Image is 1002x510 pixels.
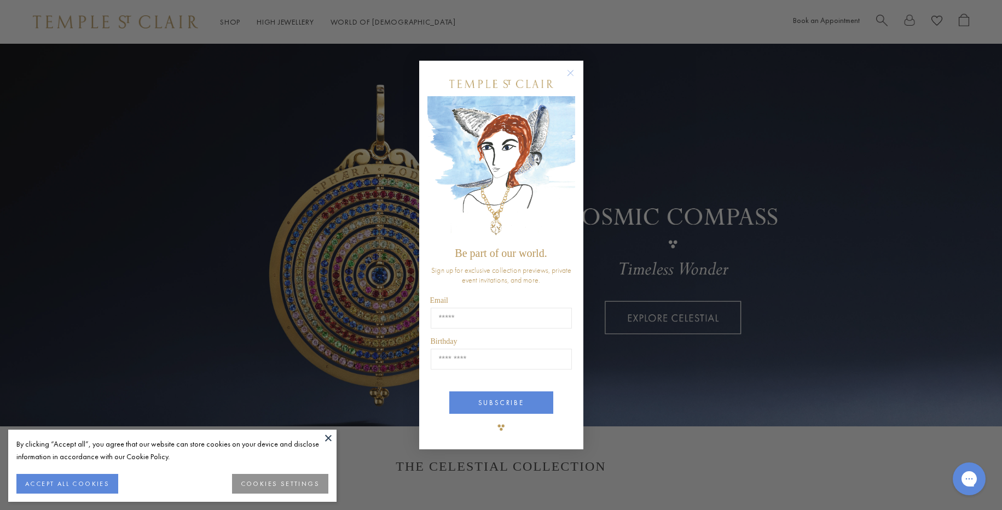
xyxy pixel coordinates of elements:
[449,391,553,414] button: SUBSCRIBE
[490,417,512,438] img: TSC
[16,474,118,494] button: ACCEPT ALL COOKIES
[431,337,457,345] span: Birthday
[431,308,572,329] input: Email
[431,265,571,285] span: Sign up for exclusive collection previews, private event invitations, and more.
[232,474,328,494] button: COOKIES SETTINGS
[455,247,547,259] span: Be part of our world.
[569,72,583,85] button: Close dialog
[427,96,575,242] img: c4a9eb12-d91a-4d4a-8ee0-386386f4f338.jpeg
[430,296,448,304] span: Email
[16,438,328,463] div: By clicking “Accept all”, you agree that our website can store cookies on your device and disclos...
[449,80,553,88] img: Temple St. Clair
[947,459,991,499] iframe: Gorgias live chat messenger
